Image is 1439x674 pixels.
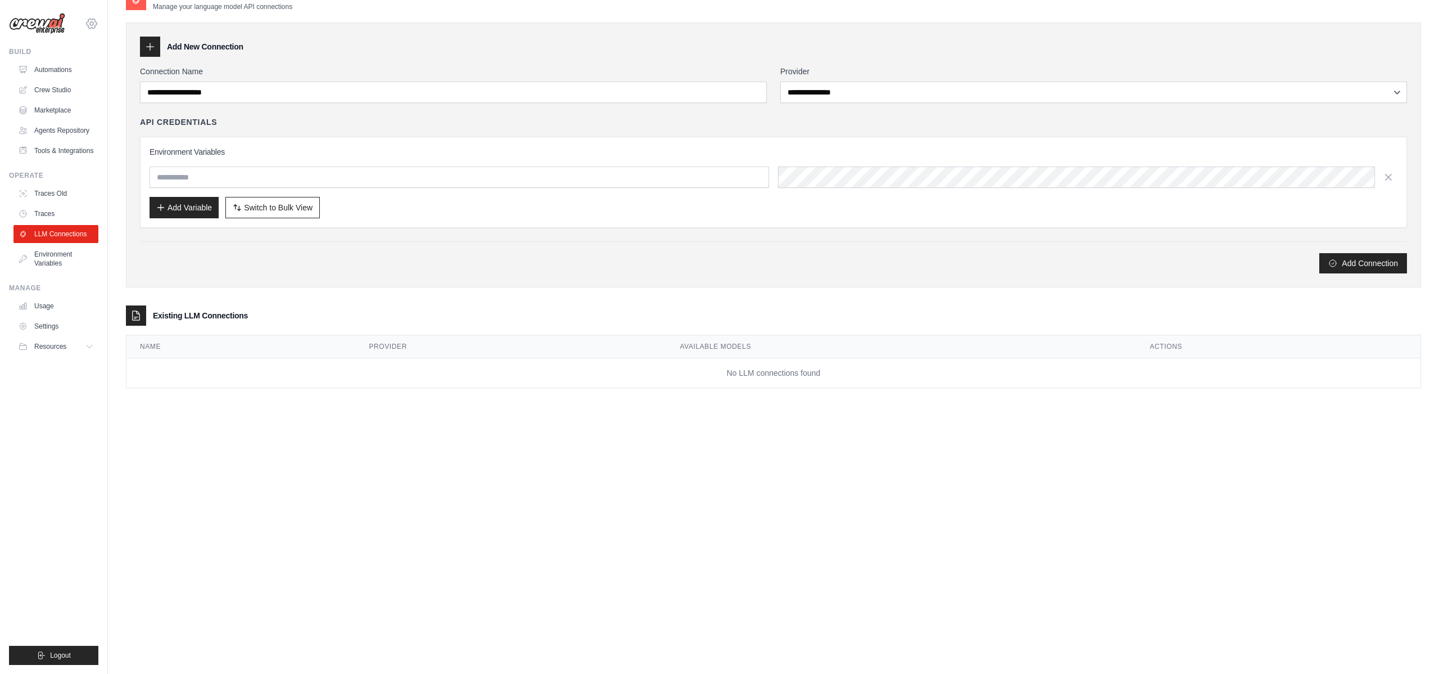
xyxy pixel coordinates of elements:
h3: Add New Connection [167,41,243,52]
a: Traces Old [13,185,98,203]
a: Marketplace [13,101,98,119]
div: Manage [9,284,98,293]
button: Add Variable [150,197,219,218]
a: Usage [13,297,98,315]
a: Automations [13,61,98,79]
a: Environment Variables [13,245,98,272]
span: Switch to Bulk View [244,202,313,213]
button: Add Connection [1319,253,1407,273]
a: Settings [13,317,98,335]
div: Operate [9,171,98,180]
div: Build [9,47,98,56]
span: Resources [34,342,66,351]
button: Logout [9,646,98,665]
th: Name [126,335,355,358]
th: Provider [355,335,666,358]
a: Agents Repository [13,122,98,140]
span: Logout [50,651,71,660]
h3: Existing LLM Connections [153,310,248,321]
img: Logo [9,13,65,34]
a: Tools & Integrations [13,142,98,160]
th: Available Models [667,335,1137,358]
button: Switch to Bulk View [225,197,320,218]
h4: API Credentials [140,116,217,128]
a: Traces [13,205,98,223]
a: LLM Connections [13,225,98,243]
td: No LLM connections found [126,358,1420,388]
button: Resources [13,338,98,356]
th: Actions [1136,335,1420,358]
label: Connection Name [140,66,767,77]
h3: Environment Variables [150,146,1397,158]
p: Manage your language model API connections [153,2,292,11]
a: Crew Studio [13,81,98,99]
label: Provider [780,66,1407,77]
